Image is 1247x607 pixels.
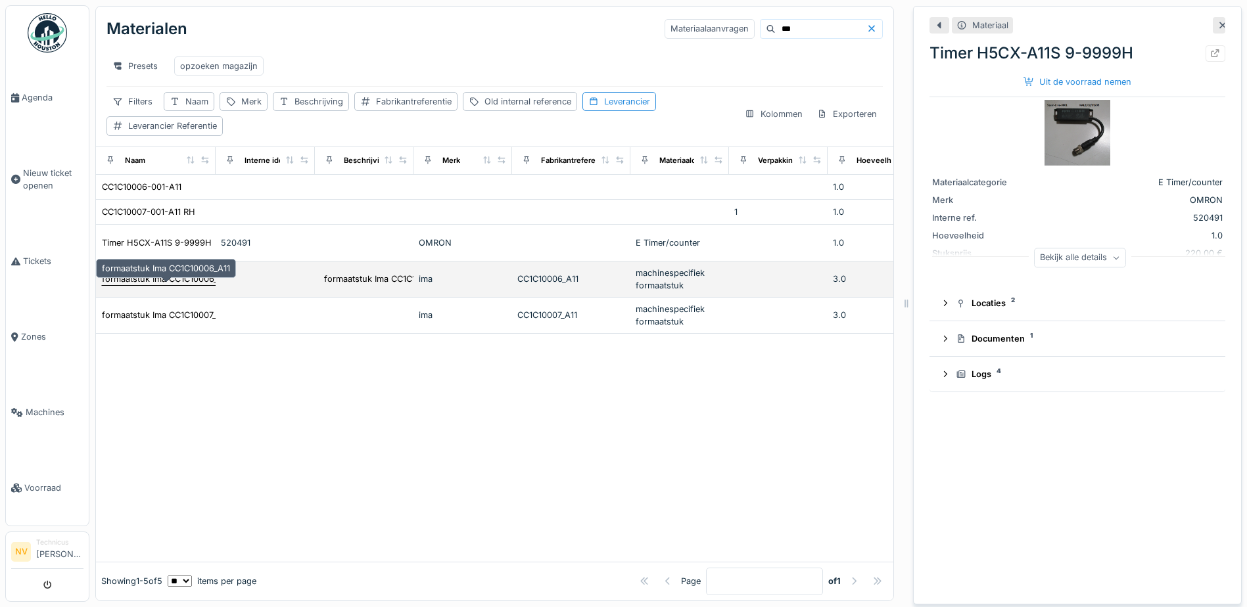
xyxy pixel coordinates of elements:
[1045,100,1110,166] img: Timer H5CX-A11S 9-9999H
[6,135,89,223] a: Nieuw ticket openen
[636,267,724,292] div: machinespecifiek formaatstuk
[935,326,1220,351] summary: Documenten1
[932,176,1031,189] div: Materiaalcategorie
[419,309,507,321] div: ima
[929,41,1225,65] div: Timer H5CX-A11S 9-9999H
[6,374,89,450] a: Machines
[96,259,236,278] div: formaatstuk Ima CC1C10006_A11
[932,212,1031,224] div: Interne ref.
[659,155,726,166] div: Materiaalcategorie
[241,95,262,108] div: Merk
[102,206,195,218] div: CC1C10007-001-A11 RH
[665,19,755,38] div: Materiaalaanvragen
[833,273,921,285] div: 3.0
[419,236,507,249] div: OMRON
[1036,229,1223,242] div: 1.0
[956,368,1210,380] div: Logs
[636,236,724,249] div: E Timer/counter
[125,155,145,166] div: Naam
[419,273,507,285] div: ima
[6,299,89,374] a: Zones
[1018,73,1137,91] div: Uit de voorraad nemen
[636,303,724,328] div: machinespecifiek formaatstuk
[6,223,89,299] a: Tickets
[102,181,181,193] div: CC1C10006-001-A11
[106,92,158,111] div: Filters
[26,406,83,418] span: Machines
[541,155,609,166] div: Fabrikantreferentie
[6,60,89,135] a: Agenda
[102,273,230,285] div: formaatstuk Ima CC1C10006_A11
[180,60,258,72] div: opzoeken magazijn
[1034,248,1126,267] div: Bekijk alle details
[102,236,212,249] div: Timer H5CX-A11S 9-9999H
[758,155,797,166] div: Verpakking
[604,95,650,108] div: Leverancier
[833,309,921,321] div: 3.0
[935,292,1220,316] summary: Locaties2
[294,95,343,108] div: Beschrijving
[324,273,452,285] div: formaatstuk Ima CC1C10006_A11
[36,537,83,566] li: [PERSON_NAME]
[932,194,1031,206] div: Merk
[1036,194,1223,206] div: OMRON
[168,575,256,587] div: items per page
[484,95,571,108] div: Old internal reference
[857,155,903,166] div: Hoeveelheid
[935,362,1220,386] summary: Logs4
[833,236,921,249] div: 1.0
[6,450,89,526] a: Voorraad
[833,206,921,218] div: 1.0
[828,575,841,587] strong: of 1
[833,181,921,193] div: 1.0
[1036,212,1223,224] div: 520491
[344,155,388,166] div: Beschrijving
[24,482,83,494] span: Voorraad
[23,255,83,267] span: Tickets
[221,236,310,249] div: 520491
[22,91,83,104] span: Agenda
[106,56,164,76] div: Presets
[376,95,452,108] div: Fabrikantreferentie
[442,155,460,166] div: Merk
[681,575,701,587] div: Page
[106,12,187,46] div: Materialen
[932,229,1031,242] div: Hoeveelheid
[517,309,625,321] div: CC1C10007_A11
[245,155,316,166] div: Interne identificator
[11,537,83,569] a: NV Technicus[PERSON_NAME]
[734,206,822,218] div: 1
[956,297,1210,309] div: Locaties
[128,120,217,132] div: Leverancier Referentie
[739,104,809,124] div: Kolommen
[1036,176,1223,189] div: E Timer/counter
[28,13,67,53] img: Badge_color-CXgf-gQk.svg
[21,330,83,343] span: Zones
[102,309,229,321] div: formaatstuk Ima CC1C10007_A11
[185,95,208,108] div: Naam
[956,332,1210,345] div: Documenten
[11,542,31,562] li: NV
[23,167,83,192] span: Nieuw ticket openen
[101,575,162,587] div: Showing 1 - 5 of 5
[811,104,883,124] div: Exporteren
[36,537,83,547] div: Technicus
[972,19,1008,32] div: Materiaal
[517,273,625,285] div: CC1C10006_A11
